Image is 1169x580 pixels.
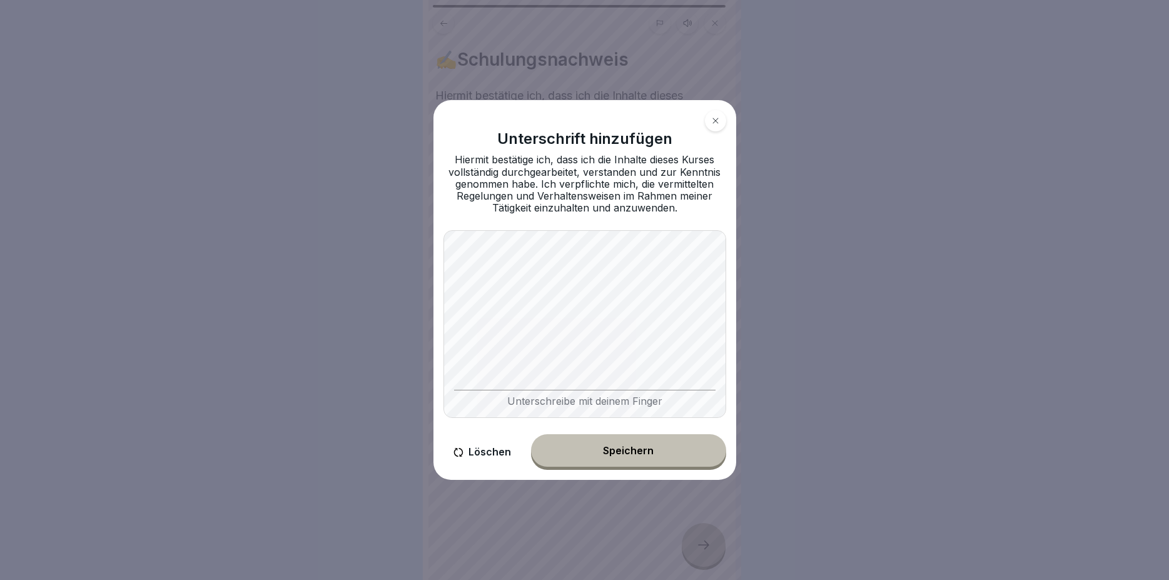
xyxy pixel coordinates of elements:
button: Löschen [443,434,521,470]
button: Speichern [531,434,726,467]
div: Speichern [603,445,654,456]
div: Unterschreibe mit deinem Finger [454,390,716,407]
div: Hiermit bestätige ich, dass ich die Inhalte dieses Kurses vollständig durchgearbeitet, verstanden... [443,154,726,214]
h1: Unterschrift hinzufügen [497,130,672,148]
